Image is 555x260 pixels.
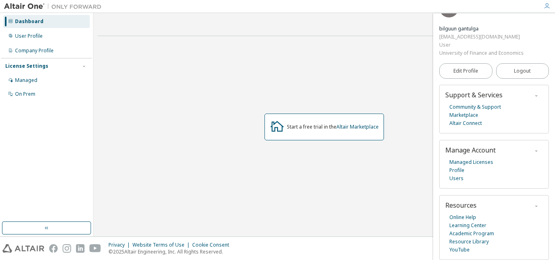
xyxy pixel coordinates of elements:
div: bilguun gantulga [439,25,524,33]
a: Learning Center [449,221,486,230]
div: Managed [15,77,37,84]
span: Support & Services [445,90,503,99]
span: Manage Account [445,146,496,155]
div: University of Finance and Economics [439,49,524,57]
div: User Profile [15,33,43,39]
a: Academic Program [449,230,494,238]
div: [EMAIL_ADDRESS][DOMAIN_NAME] [439,33,524,41]
a: Users [449,174,464,183]
img: linkedin.svg [76,244,85,253]
a: Profile [449,166,464,174]
div: On Prem [15,91,35,97]
span: Logout [514,67,531,75]
a: Altair Marketplace [336,123,379,130]
div: Cookie Consent [192,242,234,248]
div: Website Terms of Use [132,242,192,248]
img: altair_logo.svg [2,244,44,253]
a: Altair Connect [449,119,482,127]
img: instagram.svg [63,244,71,253]
button: Logout [496,63,549,79]
div: Company Profile [15,47,54,54]
a: Community & Support [449,103,501,111]
p: © 2025 Altair Engineering, Inc. All Rights Reserved. [108,248,234,255]
div: Start a free trial in the [287,124,379,130]
a: Managed Licenses [449,158,493,166]
a: Online Help [449,213,476,221]
a: YouTube [449,246,470,254]
div: License Settings [5,63,48,69]
img: youtube.svg [89,244,101,253]
a: Edit Profile [439,63,492,79]
a: Resource Library [449,238,489,246]
span: Resources [445,201,477,210]
div: Privacy [108,242,132,248]
a: Marketplace [449,111,478,119]
img: facebook.svg [49,244,58,253]
img: Altair One [4,2,106,11]
span: Edit Profile [453,68,478,74]
div: Dashboard [15,18,43,25]
div: User [439,41,524,49]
